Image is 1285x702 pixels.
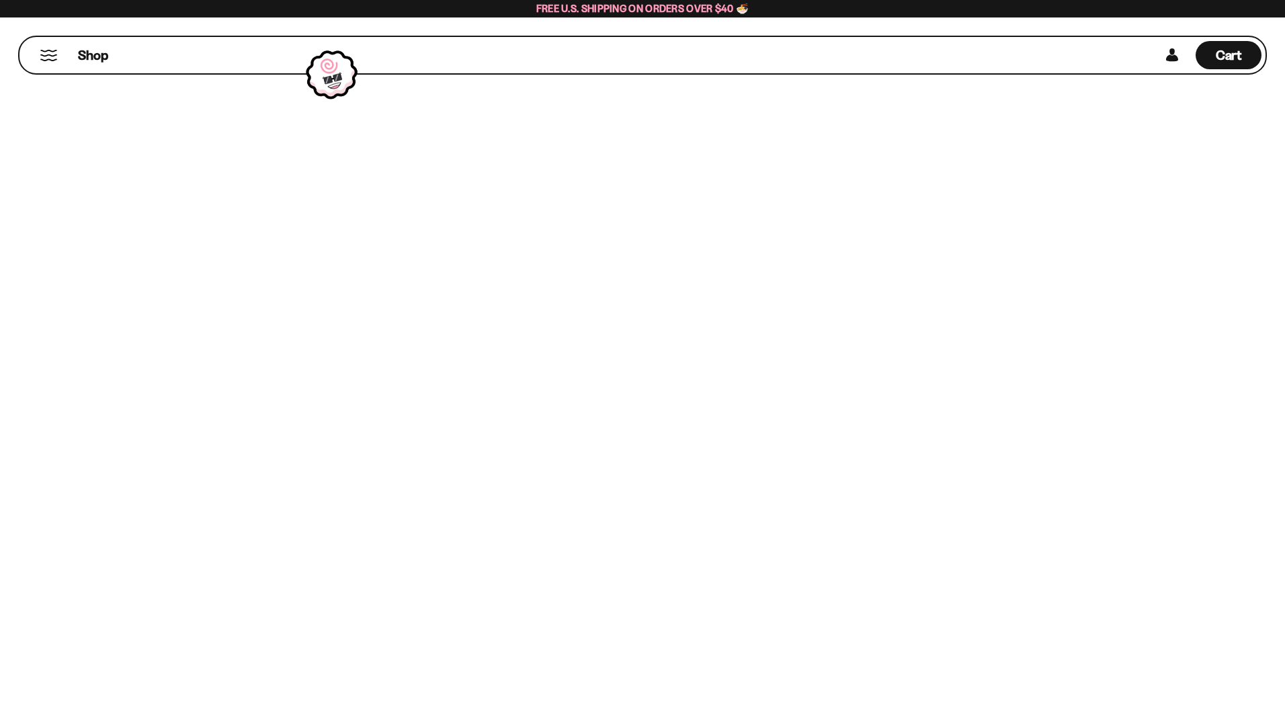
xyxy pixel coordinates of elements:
a: Shop [78,41,108,69]
span: Free U.S. Shipping on Orders over $40 🍜 [536,2,749,15]
button: Mobile Menu Trigger [40,50,58,61]
a: Cart [1196,37,1261,73]
span: Cart [1216,47,1242,63]
span: Shop [78,46,108,65]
